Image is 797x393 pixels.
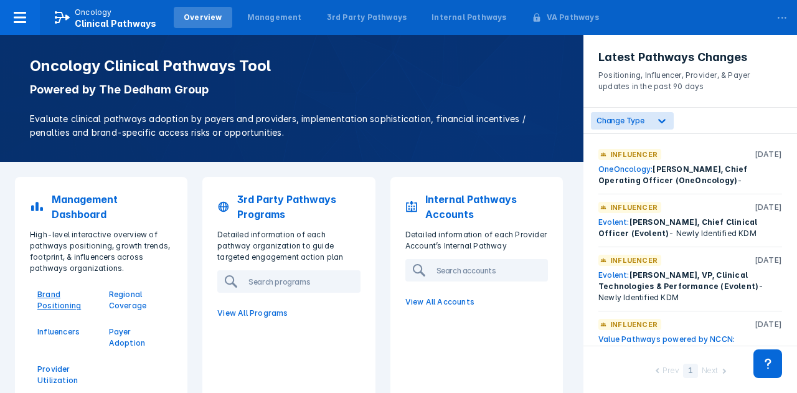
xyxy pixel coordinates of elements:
[597,116,644,125] span: Change Type
[247,12,302,23] div: Management
[30,57,554,75] h1: Oncology Clinical Pathways Tool
[37,289,94,311] a: Brand Positioning
[22,229,180,274] p: High-level interactive overview of pathways positioning, growth trends, footprint, & influencers ...
[398,289,555,315] a: View All Accounts
[422,7,516,28] a: Internal Pathways
[237,192,361,222] p: 3rd Party Pathways Programs
[755,319,782,330] p: [DATE]
[109,326,166,349] a: Payer Adoption
[598,334,735,344] a: Value Pathways powered by NCCN:
[598,217,782,239] div: - Newly Identified KDM
[598,65,782,92] p: Positioning, Influencer, Provider, & Payer updates in the past 90 days
[598,50,782,65] h3: Latest Pathways Changes
[598,217,630,227] a: Evolent:
[598,270,630,280] a: Evolent:
[610,202,658,213] p: Influencer
[663,365,679,378] div: Prev
[210,300,367,326] a: View All Programs
[37,364,94,386] a: Provider Utilization
[598,217,757,238] span: [PERSON_NAME], Chief Clinical Officer (Evolent)
[210,229,367,263] p: Detailed information of each pathway organization to guide targeted engagement action plan
[610,255,658,266] p: Influencer
[425,192,548,222] p: Internal Pathways Accounts
[210,184,367,229] a: 3rd Party Pathways Programs
[702,365,718,378] div: Next
[432,12,506,23] div: Internal Pathways
[770,2,795,28] div: ...
[598,164,653,174] a: OneOncology:
[547,12,599,23] div: VA Pathways
[237,7,312,28] a: Management
[30,82,554,97] p: Powered by The Dedham Group
[317,7,417,28] a: 3rd Party Pathways
[598,334,782,379] div: - Newly Identified KDM
[174,7,232,28] a: Overview
[753,349,782,378] div: Contact Support
[37,326,94,338] a: Influencers
[683,364,698,378] div: 1
[610,319,658,330] p: Influencer
[75,7,112,18] p: Oncology
[22,184,180,229] a: Management Dashboard
[398,229,555,252] p: Detailed information of each Provider Account’s Internal Pathway
[327,12,407,23] div: 3rd Party Pathways
[30,112,554,140] p: Evaluate clinical pathways adoption by payers and providers, implementation sophistication, finan...
[398,184,555,229] a: Internal Pathways Accounts
[598,164,782,186] div: -
[243,272,373,291] input: Search programs
[755,149,782,160] p: [DATE]
[598,270,758,291] span: [PERSON_NAME], VP, Clinical Technologies & Performance (Evolent)
[598,270,782,303] div: - Newly Identified KDM
[109,289,166,311] a: Regional Coverage
[598,164,747,185] span: [PERSON_NAME], Chief Operating Officer (OneOncology)
[755,255,782,266] p: [DATE]
[75,18,156,29] span: Clinical Pathways
[52,192,172,222] p: Management Dashboard
[184,12,222,23] div: Overview
[755,202,782,213] p: [DATE]
[610,149,658,160] p: Influencer
[432,260,561,280] input: Search accounts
